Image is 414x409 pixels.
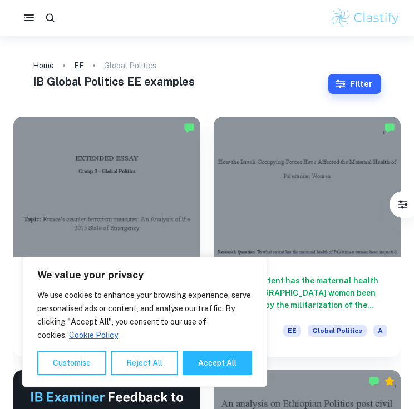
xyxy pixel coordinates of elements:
[37,268,252,282] p: We value your privacy
[384,122,395,133] img: Marked
[368,376,379,387] img: Marked
[183,351,252,375] button: Accept All
[22,257,267,387] div: We value your privacy
[74,58,84,73] a: EE
[308,325,367,337] span: Global Politics
[283,325,301,337] span: EE
[104,59,156,72] p: Global Politics
[111,351,178,375] button: Reject All
[184,122,195,133] img: Marked
[384,376,395,387] div: Premium
[227,275,387,311] h6: To what extent has the maternal health of [DEMOGRAPHIC_DATA] women been impacted by the militariz...
[214,117,401,357] a: To what extent has the maternal health of [DEMOGRAPHIC_DATA] women been impacted by the militariz...
[68,330,119,340] a: Cookie Policy
[37,351,106,375] button: Customise
[330,7,401,29] img: Clastify logo
[33,73,328,90] h1: IB Global Politics EE examples
[328,74,381,94] button: Filter
[37,288,252,342] p: We use cookies to enhance your browsing experience, serve personalised ads or content, and analys...
[392,193,414,216] button: Filter
[373,325,387,337] span: A
[33,58,54,73] a: Home
[13,117,200,357] a: To what extent did France's counter-terrorism measures breach the principle of liberté during the...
